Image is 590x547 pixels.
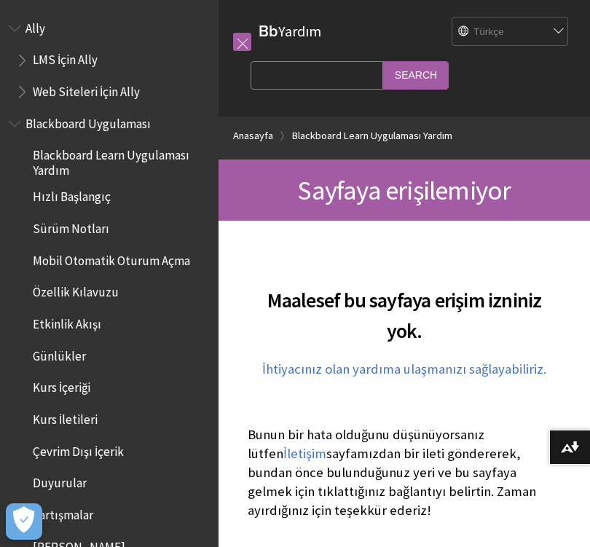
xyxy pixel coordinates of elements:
[262,361,546,378] a: İhtiyacınız olan yardıma ulaşmanızı sağlayabiliriz.
[33,439,124,459] span: Çevrim Dışı İçerik
[33,376,90,396] span: Kurs İçeriği
[33,248,190,268] span: Mobil Otomatik Oturum Açma
[6,503,42,540] button: Açık Tercihler
[233,127,273,145] a: Anasayfa
[248,425,561,521] p: Bunun bir hata olduğunu düşünüyorsanız lütfen sayfamızdan bir ileti göndererek, bundan önce bulun...
[25,16,45,36] span: Ally
[297,173,511,207] span: Sayfaya erişilemiyor
[33,79,140,99] span: Web Siteleri İçin Ally
[33,216,109,236] span: Sürüm Notları
[25,111,151,131] span: Blackboard Uygulaması
[33,280,119,300] span: Özellik Kılavuzu
[9,16,210,104] nav: Book outline for Anthology Ally Help
[33,344,86,363] span: Günlükler
[33,503,93,522] span: Tartışmalar
[33,407,98,427] span: Kurs İletileri
[248,267,561,346] h2: Maalesef bu sayfaya erişim izniniz yok.
[383,61,449,90] input: Search
[33,48,98,68] span: LMS İçin Ally
[33,471,87,491] span: Duyurular
[452,17,569,47] select: Site Language Selector
[283,445,326,463] a: İletişim
[292,127,452,145] a: Blackboard Learn Uygulaması Yardım
[259,22,278,41] strong: Bb
[33,143,208,178] span: Blackboard Learn Uygulaması Yardım
[259,22,321,40] a: BbYardım
[33,312,101,331] span: Etkinlik Akışı
[33,185,111,205] span: Hızlı Başlangıç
